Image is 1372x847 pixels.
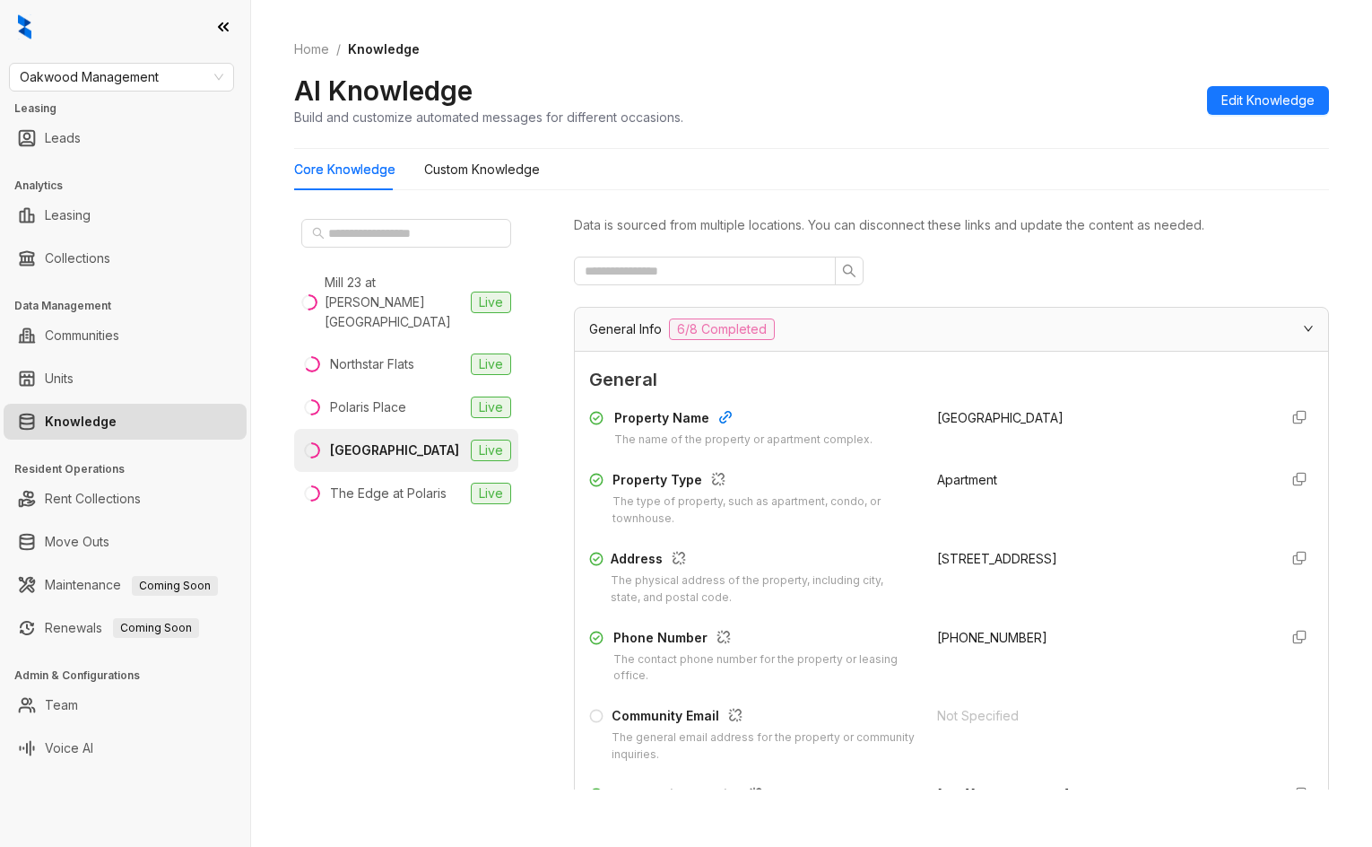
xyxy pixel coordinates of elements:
div: Address [611,549,916,572]
span: expanded [1303,323,1314,334]
h3: Leasing [14,100,250,117]
a: Knowledge [45,404,117,440]
img: logo [18,14,31,39]
div: Property Type [612,470,916,493]
li: Knowledge [4,404,247,440]
h3: Admin & Configurations [14,668,250,684]
li: Leasing [4,197,247,233]
a: Move Outs [45,524,109,560]
a: Leads [45,120,81,156]
a: Home [291,39,333,59]
span: [URL][DOMAIN_NAME] [937,787,1070,802]
div: Mill 23 at [PERSON_NAME][GEOGRAPHIC_DATA] [325,273,464,332]
div: The name of the property or apartment complex. [614,432,873,449]
div: [STREET_ADDRESS] [937,549,1263,569]
span: Live [471,483,511,504]
span: search [312,227,325,240]
div: The type of property, such as apartment, condo, or townhouse. [612,493,916,528]
div: Custom Knowledge [424,160,540,179]
div: The contact phone number for the property or leasing office. [613,651,916,685]
div: Property Name [614,408,873,432]
li: Voice AI [4,730,247,766]
span: search [842,264,856,278]
div: The general email address for the property or community inquiries. [612,729,916,764]
div: Core Knowledge [294,160,395,179]
li: Rent Collections [4,481,247,517]
span: Live [471,292,511,313]
li: Move Outs [4,524,247,560]
a: Collections [45,240,110,276]
a: Communities [45,318,119,354]
div: Build and customize automated messages for different occasions. [294,108,683,127]
span: [GEOGRAPHIC_DATA] [937,410,1064,425]
h3: Analytics [14,178,250,194]
div: Not Specified [937,706,1263,726]
span: Live [471,354,511,375]
a: Rent Collections [45,481,141,517]
a: Voice AI [45,730,93,766]
div: Polaris Place [330,397,406,417]
li: Communities [4,318,247,354]
h3: Resident Operations [14,461,250,477]
span: Coming Soon [113,618,199,638]
span: Knowledge [348,41,420,57]
li: / [336,39,341,59]
div: The Edge at Polaris [330,484,447,503]
li: Team [4,687,247,723]
span: Live [471,397,511,418]
div: Community Website [614,785,890,808]
h3: Data Management [14,298,250,314]
div: Phone Number [613,628,916,651]
span: Live [471,440,511,461]
span: Oakwood Management [20,64,223,91]
button: Edit Knowledge [1207,86,1329,115]
h2: AI Knowledge [294,74,473,108]
a: Team [45,687,78,723]
a: Units [45,361,74,397]
li: Leads [4,120,247,156]
li: Maintenance [4,567,247,603]
div: Community Email [612,706,916,729]
div: The physical address of the property, including city, state, and postal code. [611,572,916,607]
div: Northstar Flats [330,354,414,374]
li: Renewals [4,610,247,646]
span: 6/8 Completed [669,319,775,340]
li: Units [4,361,247,397]
a: Leasing [45,197,91,233]
span: General Info [589,319,662,339]
span: General [589,366,1314,394]
div: [GEOGRAPHIC_DATA] [330,441,459,460]
a: RenewalsComing Soon [45,610,199,646]
div: General Info6/8 Completed [575,308,1328,351]
li: Collections [4,240,247,276]
span: Coming Soon [132,576,218,596]
span: Apartment [937,472,997,487]
span: Edit Knowledge [1221,91,1315,110]
div: Data is sourced from multiple locations. You can disconnect these links and update the content as... [574,215,1329,235]
span: [PHONE_NUMBER] [937,630,1047,645]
